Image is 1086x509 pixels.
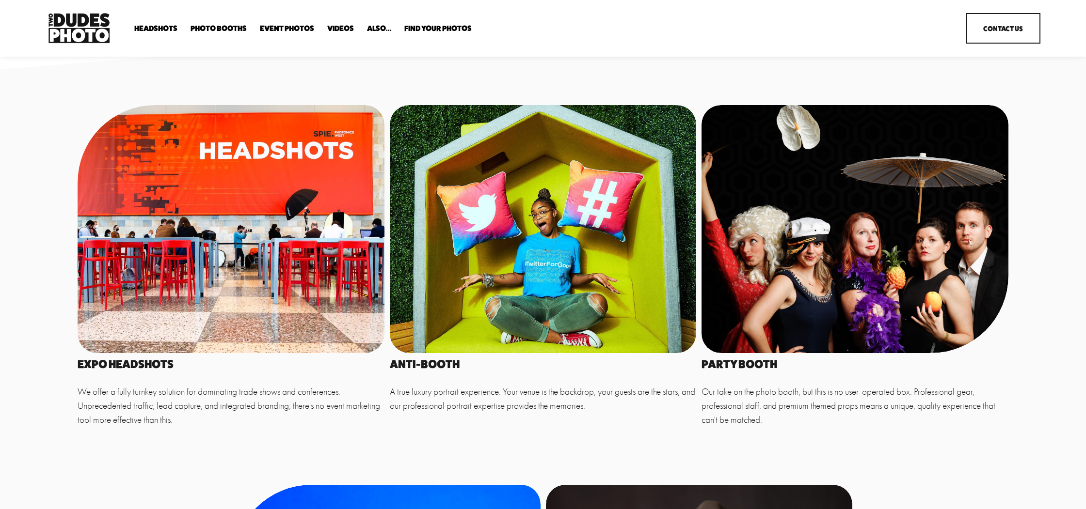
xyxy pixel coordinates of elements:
[46,11,112,46] img: Two Dudes Photo | Headshots, Portraits &amp; Photo Booths
[390,385,697,413] p: A true luxury portrait experience. Your venue is the backdrop, your guests are the stars, and our...
[260,24,314,33] a: Event Photos
[390,358,697,370] h4: Anti-Booth
[966,13,1040,44] a: Contact Us
[367,25,392,32] span: Also...
[191,24,247,33] a: folder dropdown
[134,25,177,32] span: Headshots
[367,24,392,33] a: folder dropdown
[702,385,1008,427] p: Our take on the photo booth, but this is no user-operated box. Professional gear, professional st...
[78,358,384,370] h4: EXPO Headshots
[78,385,384,427] p: We offer a fully turnkey solution for dominating trade shows and conferences. Unprecedented traff...
[134,24,177,33] a: folder dropdown
[191,25,247,32] span: Photo Booths
[404,25,472,32] span: Find Your Photos
[702,358,1008,370] h4: Party Booth
[404,24,472,33] a: folder dropdown
[327,24,354,33] a: Videos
